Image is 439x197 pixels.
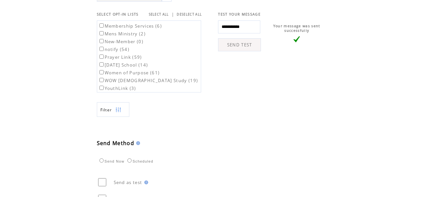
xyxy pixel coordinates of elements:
[97,140,135,147] span: Send Method
[114,179,142,185] span: Send as test
[98,159,124,163] label: Send Now
[172,11,174,17] span: |
[99,47,104,51] input: notify (54)
[99,78,104,82] input: WOW [DEMOGRAPHIC_DATA] Study (19)
[98,62,148,68] label: [DATE] School (14)
[126,159,153,163] label: Scheduled
[134,141,140,145] img: help.gif
[98,78,198,83] label: WOW [DEMOGRAPHIC_DATA] Study (19)
[99,62,104,67] input: [DATE] School (14)
[99,158,104,163] input: Send Now
[149,12,169,17] a: SELECT ALL
[99,39,104,43] input: New-Member (0)
[98,54,142,60] label: Prayer Link (59)
[218,38,261,51] a: SEND TEST
[99,23,104,28] input: Membership Services (6)
[97,12,139,17] span: SELECT OPT-IN LISTS
[218,12,261,17] span: TEST YOUR MESSAGE
[98,39,144,44] label: New-Member (0)
[98,46,130,52] label: notify (54)
[293,36,300,43] img: vLarge.png
[142,180,148,184] img: help.gif
[115,103,121,117] img: filters.png
[99,55,104,59] input: Prayer Link (59)
[177,12,202,17] a: DESELECT ALL
[127,158,132,163] input: Scheduled
[273,24,320,33] span: Your message was sent successfully
[98,31,146,37] label: Mens Ministry (2)
[97,102,129,117] a: Filter
[99,86,104,90] input: YouthLink (3)
[98,23,162,29] label: Membership Services (6)
[99,70,104,74] input: Women of Purpose (61)
[98,70,160,76] label: Women of Purpose (61)
[100,107,112,113] span: Show filters
[98,85,136,91] label: YouthLink (3)
[99,31,104,35] input: Mens Ministry (2)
